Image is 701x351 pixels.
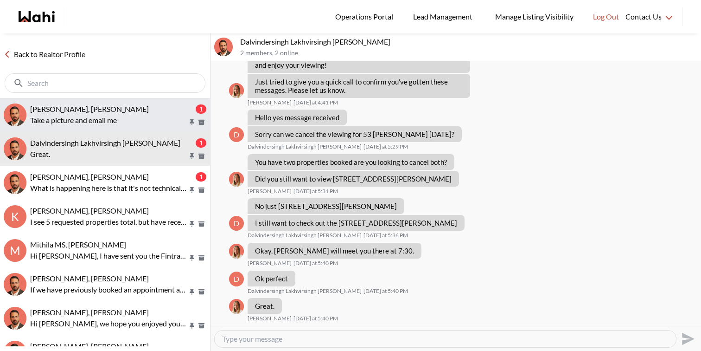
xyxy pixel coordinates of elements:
p: Just tried to give you a quick call to confirm you've gotten these messages. Please let us know. [255,78,463,94]
p: Okay, [PERSON_NAME] will meet you there at 7:30. [255,247,414,255]
div: M [4,239,26,262]
img: R [4,104,26,126]
p: Dalvindersingh Lakhvirsingh [PERSON_NAME] [240,37,697,46]
button: Archive [197,322,206,330]
img: M [229,172,244,187]
p: Ok perfect [255,274,288,283]
img: M [229,299,244,314]
span: [PERSON_NAME], [PERSON_NAME] [30,172,149,181]
div: 1 [196,104,206,114]
div: Michelle Ryckman [229,172,244,187]
img: k [4,307,26,330]
button: Archive [197,118,206,126]
p: Take a picture and email me [30,115,188,126]
span: Manage Listing Visibility [492,11,576,23]
time: 2025-09-08T21:40:21.542Z [293,260,338,267]
p: Great. [255,302,274,310]
p: Sorry can we cancel the viewing for 53 [PERSON_NAME] [DATE]? [255,130,454,138]
div: k [4,205,26,228]
img: D [214,38,233,56]
p: Great. [30,149,188,160]
span: [PERSON_NAME], [PERSON_NAME] [30,206,149,215]
button: Pin [188,254,196,262]
img: D [4,137,26,160]
time: 2025-09-08T21:31:08.388Z [293,188,338,195]
span: [PERSON_NAME] [248,315,292,322]
span: Dalvindersingh Lakhvirsingh [PERSON_NAME] [248,287,362,295]
span: Dalvindersingh Lakhvirsingh [PERSON_NAME] [248,143,362,150]
div: Dalvindersingh Lakhvirsingh Jaswal, Behnam [214,38,233,56]
button: Archive [197,220,206,228]
img: M [229,83,244,98]
p: Hi [PERSON_NAME], I have sent you the Fintracker as discussed. Once you complete, I will send ove... [30,250,188,261]
time: 2025-09-08T21:40:27.500Z [363,287,408,295]
button: Archive [197,254,206,262]
button: Pin [188,186,196,194]
span: [PERSON_NAME] [248,260,292,267]
button: Archive [197,186,206,194]
a: Wahi homepage [19,11,55,22]
div: 1 [196,172,206,182]
p: What is happening here is that it's not technically a power of sale but TD bank is acting as a po... [30,182,188,194]
button: Archive [197,288,206,296]
div: 1 [196,138,206,148]
div: Michelle Ryckman [229,83,244,98]
span: [PERSON_NAME], [PERSON_NAME] [30,104,149,113]
button: Archive [197,152,206,160]
button: Pin [188,152,196,160]
div: Josh Hortaleza, Behnam [4,273,26,296]
span: [PERSON_NAME], [PERSON_NAME] [30,274,149,283]
button: Pin [188,322,196,330]
p: I still want to check out the [STREET_ADDRESS][PERSON_NAME] [255,219,457,227]
button: Pin [188,118,196,126]
div: D [229,216,244,231]
div: Michelle Ryckman [229,244,244,259]
span: Log Out [593,11,619,23]
time: 2025-09-08T21:29:42.022Z [363,143,408,150]
button: Pin [188,220,196,228]
img: C [4,171,26,194]
div: khalid Alvi, Behnam [4,307,26,330]
span: Mithila MS, [PERSON_NAME] [30,240,126,249]
p: You have two properties booked are you looking to cancel both? [255,158,447,166]
p: No just [STREET_ADDRESS][PERSON_NAME] [255,202,397,210]
img: J [4,273,26,296]
span: [PERSON_NAME] [248,188,292,195]
input: Search [27,78,185,88]
span: [PERSON_NAME], [PERSON_NAME] [30,308,149,317]
div: Michelle Ryckman [229,299,244,314]
p: I see 5 requested properties total, but have received 4. I have 596 Constellation, 6600 Lisgar Dr... [30,216,188,227]
span: Dalvindersingh Lakhvirsingh [PERSON_NAME] [30,138,180,147]
div: D [229,127,244,142]
span: Lead Management [413,11,476,23]
textarea: Type your message [222,334,669,344]
div: Caroline Rouben, Behnam [4,171,26,194]
button: Send [676,328,697,349]
p: Did you still want to view [STREET_ADDRESS][PERSON_NAME] [255,175,452,183]
p: Hi [PERSON_NAME], we hope you enjoyed your showings! Did the properties meet your criteria? What ... [30,318,188,329]
time: 2025-09-08T21:36:19.992Z [363,232,408,239]
div: D [229,272,244,286]
span: [PERSON_NAME], [PERSON_NAME] [30,342,149,351]
span: [PERSON_NAME] [248,99,292,106]
time: 2025-09-08T20:41:04.598Z [293,99,338,106]
span: Operations Portal [335,11,396,23]
time: 2025-09-08T21:40:55.416Z [293,315,338,322]
span: Dalvindersingh Lakhvirsingh [PERSON_NAME] [248,232,362,239]
div: Dalvindersingh Lakhvirsingh Jaswal, Behnam [4,137,26,160]
p: Hello yes message received [255,113,339,122]
img: M [229,244,244,259]
div: Rita Kukendran, Behnam [4,104,26,126]
p: If we have previously booked an appointment and shown the property, they will update us on when a... [30,284,188,295]
p: 2 members , 2 online [240,49,697,57]
button: Pin [188,288,196,296]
